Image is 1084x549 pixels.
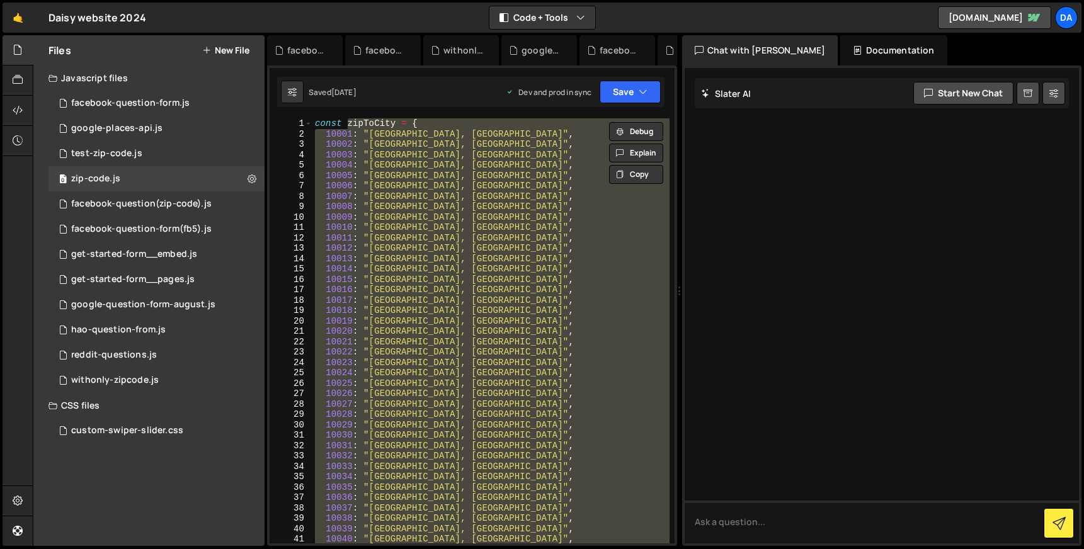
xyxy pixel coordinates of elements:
div: 33 [270,451,312,461]
h2: Files [48,43,71,57]
div: 31 [270,430,312,441]
h2: Slater AI [701,88,751,99]
div: custom-swiper-slider.css [71,425,183,436]
div: facebook-question(zip-code).js [71,198,212,210]
a: [DOMAIN_NAME] [938,6,1051,29]
button: Explain [609,144,663,162]
div: 5083/9307.js [48,267,265,292]
a: 🤙 [3,3,33,33]
a: Da [1055,6,1078,29]
button: Debug [609,122,663,141]
div: 36 [270,482,312,493]
div: google-places-api.js [71,123,163,134]
div: 21 [270,326,312,337]
div: 34 [270,461,312,472]
div: 28 [270,399,312,410]
div: 5083/23621.js [48,317,265,342]
div: 5083/34405.js [48,342,265,368]
div: 13 [270,243,312,254]
div: 5083/44180.js [48,166,265,191]
div: 32 [270,441,312,451]
div: 1 [270,118,312,129]
button: Save [600,81,661,103]
div: 17 [270,285,312,295]
button: Copy [609,165,663,184]
div: 8 [270,191,312,202]
div: withonly-zipcode.js [443,44,484,57]
button: New File [202,45,249,55]
div: facebook-question-form.js [600,44,640,57]
div: hao-question-from.js [71,324,166,336]
div: 25 [270,368,312,378]
div: 12 [270,233,312,244]
div: 11 [270,222,312,233]
div: Dev and prod in sync [506,87,591,98]
div: Chat with [PERSON_NAME] [682,35,838,65]
div: [DATE] [331,87,357,98]
div: withonly-zipcode.js [71,375,159,386]
div: 10 [270,212,312,223]
div: 5083/44181.js [48,141,265,166]
div: facebook-question-form(fb5).js [71,224,212,235]
div: 30 [270,420,312,431]
div: 19 [270,305,312,316]
button: Start new chat [913,82,1013,105]
div: 16 [270,274,312,285]
div: 5083/43023.js [48,217,265,242]
div: facebook-question-form.js [71,98,190,109]
div: 37 [270,492,312,503]
div: test-zip-code.js [71,148,142,159]
div: 5083/37634.js [48,191,265,217]
div: facebook-question-form(fb5).js [287,44,328,57]
div: 40 [270,524,312,535]
div: Saved [309,87,357,98]
div: 24 [270,358,312,368]
div: 41 [270,534,312,545]
div: reddit-questions.js [71,349,157,361]
div: 14 [270,254,312,264]
div: 5083/39368.js [48,368,265,393]
div: 26 [270,378,312,389]
div: 5083/19348.js [48,292,265,317]
div: 22 [270,337,312,348]
div: google-question-form-august.js [522,44,562,57]
div: 18 [270,295,312,306]
div: 4 [270,150,312,161]
button: Code + Tools [489,6,595,29]
div: 5083/14236.js [48,91,265,116]
div: 35 [270,472,312,482]
div: 5083/43174.js [48,116,265,141]
div: 5 [270,160,312,171]
div: 6 [270,171,312,181]
div: 9 [270,201,312,212]
div: 3 [270,139,312,150]
div: get-started-form__pages.js [71,274,195,285]
div: google-question-form-august.js [71,299,215,310]
div: 27 [270,388,312,399]
div: Javascript files [33,65,265,91]
div: Documentation [840,35,947,65]
div: 38 [270,503,312,514]
div: CSS files [33,393,265,418]
div: 39 [270,513,312,524]
div: get-started-form__embed.js [71,249,197,260]
div: 23 [270,347,312,358]
div: facebook-question(zip-code).js [365,44,406,57]
div: 5083/23554.css [48,418,265,443]
div: 29 [270,409,312,420]
div: 20 [270,316,312,327]
div: 15 [270,264,312,274]
div: zip-code.js [71,173,120,184]
div: 7 [270,181,312,191]
div: Daisy website 2024 [48,10,146,25]
div: 2 [270,129,312,140]
div: 5083/9311.js [48,242,265,267]
span: 0 [59,175,67,185]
